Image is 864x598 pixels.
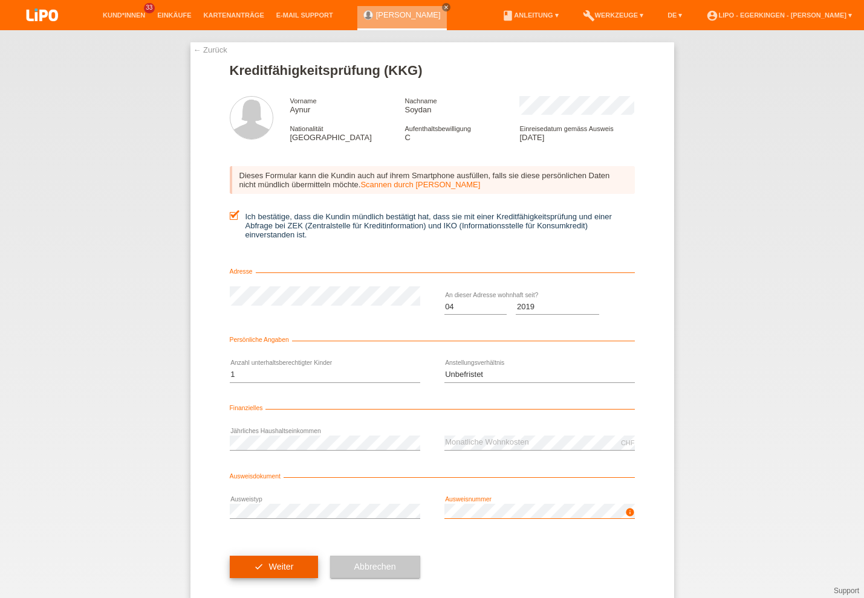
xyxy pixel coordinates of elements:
[404,97,437,104] span: Nachname
[290,125,323,132] span: Nationalität
[12,25,73,34] a: LIPO pay
[230,268,256,275] span: Adresse
[144,3,155,13] span: 33
[706,10,718,22] i: account_circle
[834,587,859,595] a: Support
[330,556,420,579] button: Abbrechen
[519,125,613,132] span: Einreisedatum gemäss Ausweis
[230,212,635,239] label: Ich bestätige, dass die Kundin mündlich bestätigt hat, dass sie mit einer Kreditfähigkeitsprüfung...
[290,97,317,104] span: Vorname
[270,11,339,19] a: E-Mail Support
[230,166,635,194] div: Dieses Formular kann die Kundin auch auf ihrem Smartphone ausfüllen, falls sie diese persönlichen...
[496,11,564,19] a: bookAnleitung ▾
[230,405,266,411] span: Finanzielles
[193,45,227,54] a: ← Zurück
[198,11,270,19] a: Kartenanträge
[290,96,405,114] div: Aynur
[404,96,519,114] div: Soydan
[230,336,292,343] span: Persönliche Angaben
[443,4,449,10] i: close
[625,507,635,517] i: info
[519,124,634,142] div: [DATE]
[404,125,470,132] span: Aufenthaltsbewilligung
[661,11,688,19] a: DE ▾
[230,63,635,78] h1: Kreditfähigkeitsprüfung (KKG)
[290,124,405,142] div: [GEOGRAPHIC_DATA]
[625,511,635,518] a: info
[442,3,450,11] a: close
[97,11,151,19] a: Kund*innen
[621,439,635,446] div: CHF
[151,11,197,19] a: Einkäufe
[700,11,858,19] a: account_circleLIPO - Egerkingen - [PERSON_NAME] ▾
[360,180,480,189] a: Scannen durch [PERSON_NAME]
[230,556,318,579] button: check Weiter
[254,562,264,571] i: check
[577,11,650,19] a: buildWerkzeuge ▾
[354,562,396,571] span: Abbrechen
[376,10,441,19] a: [PERSON_NAME]
[583,10,595,22] i: build
[268,562,293,571] span: Weiter
[502,10,514,22] i: book
[404,124,519,142] div: C
[230,473,284,480] span: Ausweisdokument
